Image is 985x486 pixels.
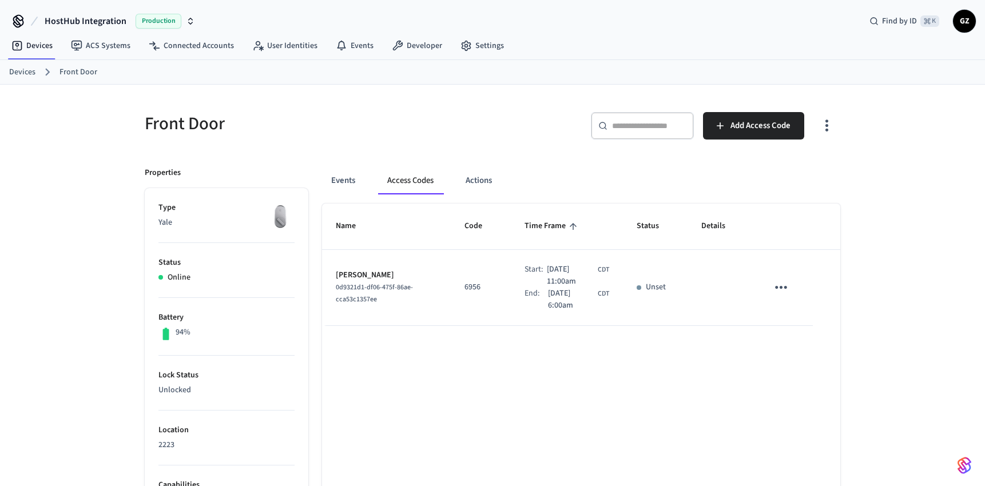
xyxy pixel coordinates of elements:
p: Yale [158,217,295,229]
p: Unset [646,281,666,293]
span: [DATE] 11:00am [547,264,595,288]
a: ACS Systems [62,35,140,56]
div: Start: [525,264,547,288]
h5: Front Door [145,112,486,136]
span: [DATE] 6:00am [548,288,595,312]
span: GZ [954,11,975,31]
span: 0d9321d1-df06-475f-86ae-cca53c1357ee [336,282,413,304]
button: GZ [953,10,976,33]
p: Battery [158,312,295,324]
p: Status [158,257,295,269]
p: 6956 [464,281,497,293]
p: Location [158,424,295,436]
div: ant example [322,167,840,194]
button: Add Access Code [703,112,804,140]
button: Actions [456,167,501,194]
span: HostHub Integration [45,14,126,28]
button: Events [322,167,364,194]
div: End: [525,288,548,312]
span: Add Access Code [730,118,791,133]
a: Devices [2,35,62,56]
p: 2223 [158,439,295,451]
p: Online [168,272,190,284]
span: Time Frame [525,217,581,235]
a: Developer [383,35,451,56]
span: Production [136,14,181,29]
span: Name [336,217,371,235]
button: Access Codes [378,167,443,194]
img: August Wifi Smart Lock 3rd Gen, Silver, Front [266,202,295,230]
div: Find by ID⌘ K [860,11,948,31]
span: Find by ID [882,15,917,27]
p: Lock Status [158,369,295,381]
div: America/Chicago [547,264,609,288]
p: [PERSON_NAME] [336,269,437,281]
span: Details [701,217,740,235]
a: Connected Accounts [140,35,243,56]
div: America/Chicago [548,288,609,312]
p: Type [158,202,295,214]
a: Events [327,35,383,56]
span: CDT [598,289,609,299]
a: Settings [451,35,513,56]
p: Unlocked [158,384,295,396]
a: Front Door [59,66,97,78]
span: Code [464,217,497,235]
p: 94% [176,326,190,338]
table: sticky table [322,204,840,325]
span: CDT [598,265,609,275]
p: Properties [145,167,181,179]
span: ⌘ K [920,15,939,27]
a: Devices [9,66,35,78]
img: SeamLogoGradient.69752ec5.svg [958,456,971,475]
a: User Identities [243,35,327,56]
span: Status [637,217,674,235]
